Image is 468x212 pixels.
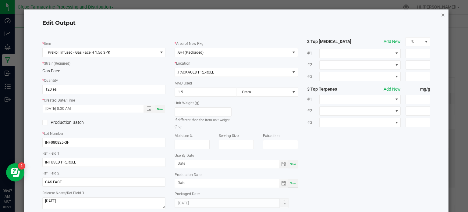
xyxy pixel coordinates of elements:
span: #3 [307,73,319,80]
span: NO DATA FOUND [319,60,401,70]
label: Lot Number [44,131,63,136]
span: NO DATA FOUND [319,118,401,127]
span: (Required) [54,61,70,66]
input: Date [175,160,279,167]
span: Now [157,107,163,111]
span: % [406,38,422,46]
label: Item [44,41,51,46]
span: PreRoll Infused - Gas Face H 1.5g 3PK [43,48,158,57]
button: Add New [384,86,401,92]
label: Ref Field 1 [42,151,59,156]
span: Toggle calendar [279,160,288,168]
span: #1 [307,96,319,102]
h4: Edit Output [42,19,431,27]
span: #3 [307,119,319,126]
input: Date [175,179,279,187]
label: Created Date/Time [44,98,75,103]
span: Gas Face [42,68,60,73]
label: Serving Size [219,133,239,138]
span: Now [290,162,296,166]
button: Add New [384,38,401,45]
span: #1 [307,50,319,56]
span: NO DATA FOUND [319,106,401,116]
span: NO DATA FOUND [42,48,166,57]
input: Created Datetime [43,105,137,113]
span: .GFI (Packaged) [177,50,204,55]
label: Use By Date [175,153,194,158]
span: #2 [307,62,319,68]
label: Unit Weight (g) [175,100,199,106]
label: Extraction [263,133,280,138]
span: Gram [236,88,290,96]
label: Release Notes/Ref Field 3 [42,190,84,196]
span: #2 [307,108,319,114]
strong: mg/g [406,86,430,92]
label: Packaged Date [175,191,200,197]
label: Area of New Pkg [176,41,204,46]
strong: 3 Top [MEDICAL_DATA] [307,38,356,45]
span: Toggle popup [144,105,155,113]
small: If different than the item unit weight (1 g) [175,118,230,128]
span: NO DATA FOUND [319,49,401,58]
label: Production Date [175,172,201,178]
label: MMJ Used [175,81,192,86]
label: Location [176,61,190,66]
label: Moisture % [175,133,193,138]
label: Production Batch [42,119,99,126]
span: NO DATA FOUND [319,95,401,104]
iframe: Resource center unread badge [18,162,25,170]
span: NO DATA FOUND [319,72,401,81]
label: Strain [44,61,70,66]
label: Quantity [44,78,58,83]
span: .PACKAGED PRE-ROLL [177,70,214,74]
label: Ref Field 2 [42,171,59,176]
span: Toggle calendar [279,179,288,188]
strong: 3 Top Terpenes [307,86,356,92]
iframe: Resource center [6,163,24,181]
span: Now [290,181,296,185]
